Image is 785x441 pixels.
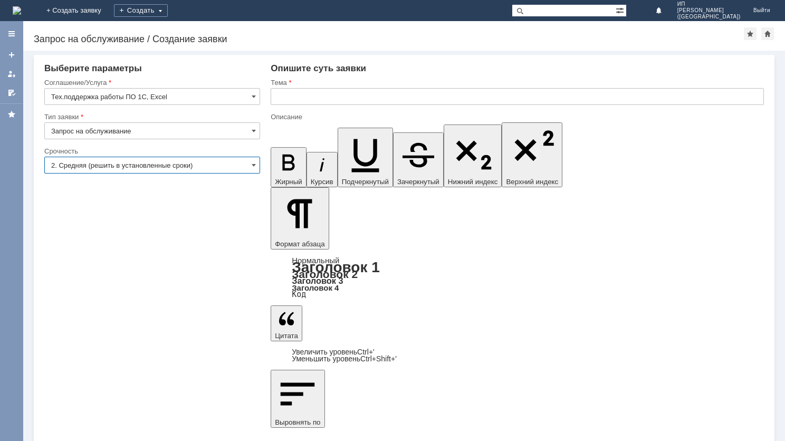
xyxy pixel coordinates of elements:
span: Цитата [275,332,298,340]
span: Подчеркнутый [342,178,389,186]
button: Нижний индекс [444,124,502,187]
span: Выровнять по [275,418,320,426]
a: Заголовок 3 [292,276,343,285]
button: Жирный [271,147,307,187]
div: Тип заявки [44,113,258,120]
button: Зачеркнутый [393,132,444,187]
span: ([GEOGRAPHIC_DATA]) [677,14,741,20]
a: Increase [292,348,375,356]
button: Цитата [271,305,302,341]
div: Создать [114,4,168,17]
button: Выровнять по [271,370,324,428]
button: Подчеркнутый [338,128,393,187]
span: Ctrl+' [357,348,375,356]
span: ИП [677,1,741,7]
div: Срочность [44,148,258,155]
a: Заголовок 4 [292,283,339,292]
span: Верхний индекс [506,178,558,186]
button: Курсив [307,152,338,187]
img: logo [13,6,21,15]
a: Код [292,290,306,299]
span: Опишите суть заявки [271,63,366,73]
span: Зачеркнутый [397,178,439,186]
button: Формат абзаца [271,187,329,250]
div: Сделать домашней страницей [761,27,774,40]
div: Тема [271,79,762,86]
span: Формат абзаца [275,240,324,248]
a: Создать заявку [3,46,20,63]
a: Мои согласования [3,84,20,101]
span: Выберите параметры [44,63,142,73]
div: Описание [271,113,762,120]
div: Цитата [271,349,764,362]
span: Жирный [275,178,302,186]
a: Заголовок 1 [292,259,380,275]
a: Decrease [292,354,397,363]
span: Ctrl+Shift+' [360,354,397,363]
span: [PERSON_NAME] [677,7,741,14]
span: Расширенный поиск [616,5,626,15]
div: Соглашение/Услуга [44,79,258,86]
div: Формат абзаца [271,257,764,298]
span: Нижний индекс [448,178,498,186]
a: Нормальный [292,256,339,265]
button: Верхний индекс [502,122,562,187]
div: Добавить в избранное [744,27,757,40]
span: Курсив [311,178,333,186]
a: Заголовок 2 [292,268,358,280]
a: Мои заявки [3,65,20,82]
div: Запрос на обслуживание / Создание заявки [34,34,744,44]
a: Перейти на домашнюю страницу [13,6,21,15]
